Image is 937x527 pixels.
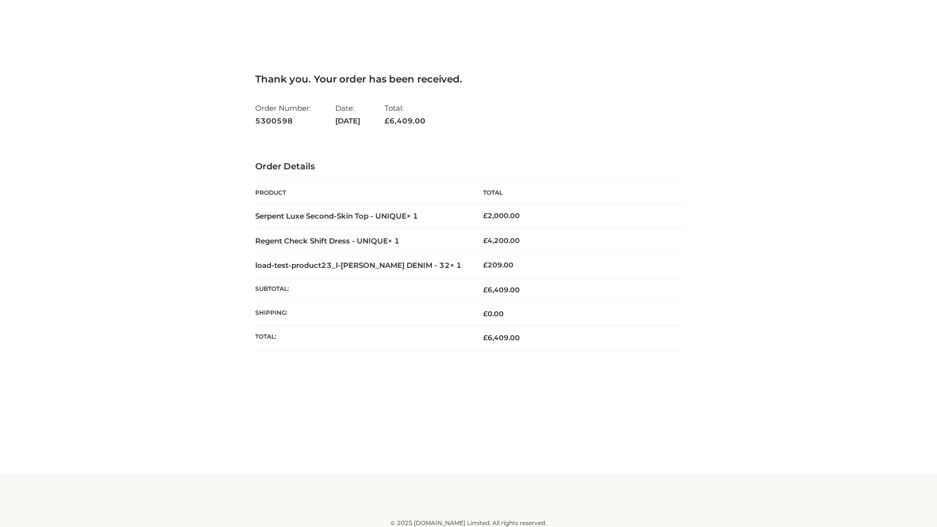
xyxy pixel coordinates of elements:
strong: × 1 [388,236,400,245]
th: Product [255,182,468,204]
span: £ [483,309,488,318]
bdi: 2,000.00 [483,211,520,220]
strong: [DATE] [335,115,360,127]
span: £ [385,116,389,125]
strong: × 1 [407,211,418,221]
span: £ [483,333,488,342]
span: 6,409.00 [483,285,520,294]
h3: Thank you. Your order has been received. [255,73,682,85]
span: £ [483,236,488,245]
span: 6,409.00 [483,333,520,342]
li: Order Number: [255,100,311,129]
strong: Serpent Luxe Second-Skin Top - UNIQUE [255,211,418,221]
th: Total: [255,326,468,350]
th: Subtotal: [255,278,468,302]
span: £ [483,261,488,269]
span: £ [483,285,488,294]
li: Total: [385,100,426,129]
th: Shipping: [255,302,468,326]
th: Total [468,182,682,204]
bdi: 0.00 [483,309,504,318]
h3: Order Details [255,162,682,172]
strong: load-test-product23_l-[PERSON_NAME] DENIM - 32 [255,261,462,270]
li: Date: [335,100,360,129]
span: 6,409.00 [385,116,426,125]
bdi: 4,200.00 [483,236,520,245]
strong: 5300598 [255,115,311,127]
strong: × 1 [450,261,462,270]
strong: Regent Check Shift Dress - UNIQUE [255,236,400,245]
bdi: 209.00 [483,261,513,269]
span: £ [483,211,488,220]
